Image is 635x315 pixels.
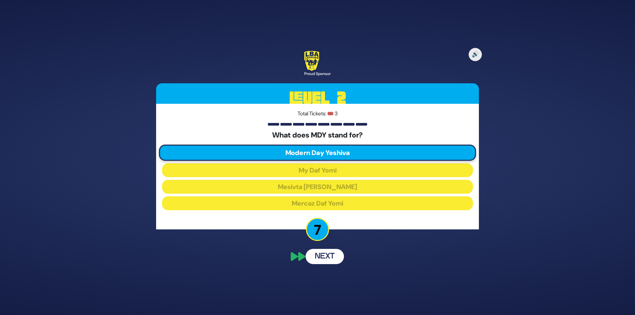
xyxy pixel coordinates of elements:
[469,48,482,61] button: 🔊
[162,110,473,118] p: Total Tickets: 🎟️ 3
[162,196,473,210] button: Mercaz Daf Yomi
[306,249,344,264] button: Next
[162,163,473,177] button: My Daf Yomi
[306,218,329,241] p: 7
[156,83,479,113] h3: Level 2
[162,131,473,139] h5: What does MDY stand for?
[162,180,473,194] button: Mesivta [PERSON_NAME]
[304,51,319,71] img: LBA
[159,145,476,161] button: Modern Day Yeshiva
[304,71,331,77] div: Proud Sponsor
